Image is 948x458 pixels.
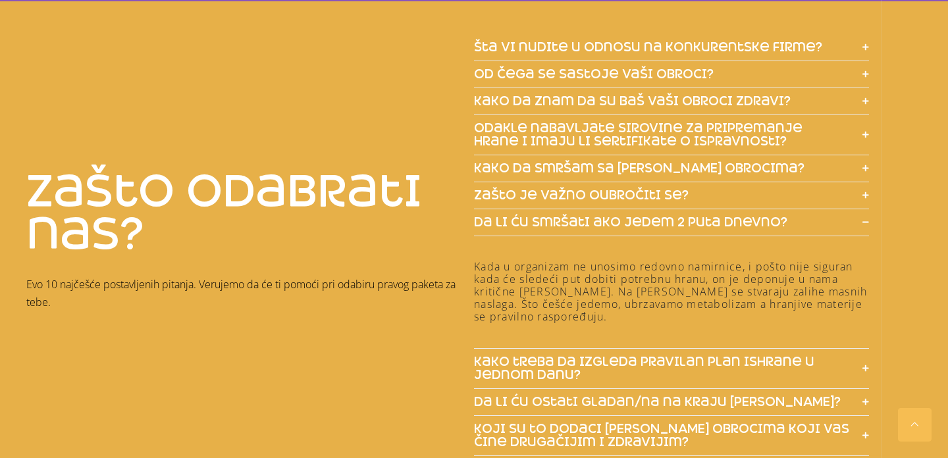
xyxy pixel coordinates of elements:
h6: Kada u organizam ne unosimo redovno namirnice, i pošto nije siguran kada će sledeći put dobiti po... [474,261,869,324]
span: kako da znam da su baš vaši obroci zdravi? [474,95,791,108]
span: odakle nabavljate sirovine za pripremanje hrane i imaju li sertifikate o ispravnosti? [474,122,849,148]
span: kako treba da izgleda pravilan plan ishrane u jednom danu? [474,355,849,382]
span: zašto je važno oubročiti se? [474,189,689,202]
span: da li ću smršati ako jedem 2 puta dnevno? [474,216,787,229]
span: kako da smršam sa [PERSON_NAME] obrocima? [474,162,804,175]
p: Evo 10 najčešće postavljenih pitanja. Verujemo da će ti pomoći pri odabiru pravog paketa za tebe. [26,276,467,311]
span: koji su to dodaci [PERSON_NAME] obrocima koji vas čine drugačijim i zdravijim? [474,422,849,449]
span: šta vi nudite u odnosu na konkurentske firme? [474,41,822,54]
h2: zašto odabrati nas? [26,170,474,256]
span: od čega se sastoje vaši obroci? [474,68,714,81]
span: da li ću ostati gladan/na na kraju [PERSON_NAME]? [474,395,841,409]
